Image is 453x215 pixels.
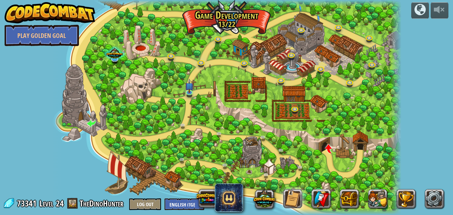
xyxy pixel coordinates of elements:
[80,198,126,209] a: TheDinoHunter
[56,198,64,209] span: 24
[185,79,194,93] img: level-banner-unstarted-subscriber.png
[431,2,448,19] button: Adjust volume
[129,198,161,210] button: Log Out
[5,2,95,23] img: CodeCombat - Learn how to code by playing a game
[5,25,79,46] a: Play Golden Goal
[39,198,53,209] span: Level
[17,198,39,209] span: 73341
[411,2,429,19] button: Campaigns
